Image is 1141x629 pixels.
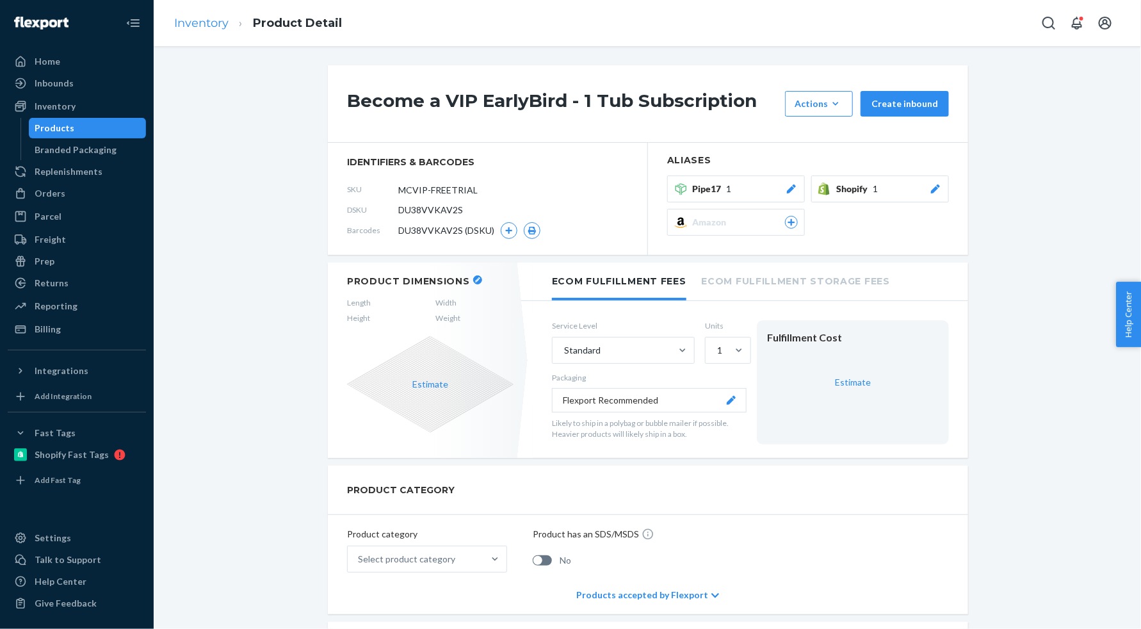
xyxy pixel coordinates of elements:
div: Help Center [35,575,86,588]
label: Units [705,320,747,331]
span: Barcodes [347,225,398,236]
div: Give Feedback [35,597,97,610]
span: DU38VVKAV2S (DSKU) [398,224,494,237]
a: Products [29,118,147,138]
a: Home [8,51,146,72]
div: Returns [35,277,69,290]
div: Shopify Fast Tags [35,448,109,461]
ol: breadcrumbs [164,4,352,42]
img: Flexport logo [14,17,69,29]
span: Width [435,297,460,308]
button: Open account menu [1092,10,1118,36]
div: Select product category [358,553,455,566]
div: Settings [35,532,71,544]
div: Add Fast Tag [35,475,81,486]
li: Ecom Fulfillment Storage Fees [702,263,890,298]
span: 1 [726,183,731,195]
div: 1 [717,344,722,357]
div: Standard [564,344,601,357]
span: Shopify [836,183,873,195]
div: Add Integration [35,391,92,402]
button: Open notifications [1064,10,1090,36]
button: Pipe171 [667,176,805,202]
span: SKU [347,184,398,195]
div: Billing [35,323,61,336]
div: Products accepted by Flexport [576,576,719,614]
h1: Become a VIP EarlyBird - 1 Tub Subscription [347,91,779,117]
p: Likely to ship in a polybag or bubble mailer if possible. Heavier products will likely ship in a ... [552,418,747,439]
h2: Product Dimensions [347,275,470,287]
span: Amazon [692,216,731,229]
a: Add Fast Tag [8,470,146,491]
a: Inventory [8,96,146,117]
div: Reporting [35,300,77,313]
button: Integrations [8,361,146,381]
a: Returns [8,273,146,293]
div: Integrations [35,364,88,377]
button: Fast Tags [8,423,146,443]
a: Estimate [835,377,871,388]
button: Estimate [412,378,448,391]
button: Shopify1 [811,176,949,202]
input: Standard [563,344,564,357]
a: Freight [8,229,146,250]
div: Branded Packaging [35,143,117,156]
div: Parcel [35,210,61,223]
div: Inbounds [35,77,74,90]
button: Open Search Box [1036,10,1062,36]
a: Branded Packaging [29,140,147,160]
div: Talk to Support [35,553,101,566]
a: Parcel [8,206,146,227]
button: Actions [785,91,853,117]
p: Packaging [552,372,747,383]
label: Service Level [552,320,695,331]
h2: Aliases [667,156,949,165]
span: Weight [435,313,460,323]
a: Inbounds [8,73,146,94]
p: Product has an SDS/MSDS [533,528,639,541]
span: Length [347,297,371,308]
button: Amazon [667,209,805,236]
div: Products [35,122,75,135]
div: Replenishments [35,165,102,178]
h2: PRODUCT CATEGORY [347,478,455,502]
a: Billing [8,319,146,339]
div: Actions [795,97,843,110]
button: Create inbound [861,91,949,117]
a: Talk to Support [8,550,146,570]
a: Replenishments [8,161,146,182]
div: Freight [35,233,66,246]
span: Height [347,313,371,323]
a: Inventory [174,16,229,30]
span: No [560,554,571,567]
p: Product category [347,528,507,541]
span: Pipe17 [692,183,726,195]
a: Add Integration [8,386,146,407]
div: Prep [35,255,54,268]
a: Help Center [8,571,146,592]
span: DSKU [347,204,398,215]
span: identifiers & barcodes [347,156,628,168]
span: 1 [873,183,878,195]
div: Orders [35,187,65,200]
div: Fast Tags [35,427,76,439]
a: Settings [8,528,146,548]
div: Inventory [35,100,76,113]
a: Prep [8,251,146,272]
a: Product Detail [253,16,342,30]
button: Help Center [1116,282,1141,347]
span: DU38VVKAV2S [398,204,463,216]
div: Home [35,55,60,68]
div: Fulfillment Cost [767,331,939,345]
a: Shopify Fast Tags [8,445,146,465]
button: Close Navigation [120,10,146,36]
a: Reporting [8,296,146,316]
button: Flexport Recommended [552,388,747,413]
input: 1 [716,344,717,357]
li: Ecom Fulfillment Fees [552,263,686,300]
a: Orders [8,183,146,204]
button: Give Feedback [8,593,146,614]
